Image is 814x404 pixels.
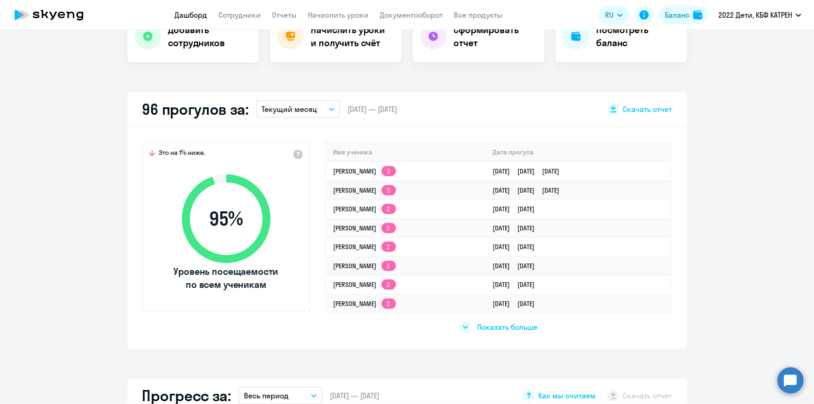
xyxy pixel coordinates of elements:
app-skyeng-badge: 3 [382,185,396,195]
a: [DATE][DATE] [493,224,542,232]
span: Скачать отчет [623,104,672,114]
app-skyeng-badge: 2 [382,261,396,271]
a: [DATE][DATE] [493,300,542,308]
button: Текущий месяц [256,100,340,118]
span: [DATE] — [DATE] [330,390,379,401]
h4: Начислить уроки и получить счёт [311,23,392,49]
span: 95 % [173,208,280,230]
a: [DATE][DATE][DATE] [493,167,567,175]
button: Балансbalance [659,6,708,24]
a: [PERSON_NAME]3 [334,186,396,195]
a: [PERSON_NAME]2 [334,280,396,289]
app-skyeng-badge: 3 [382,166,396,176]
app-skyeng-badge: 2 [382,299,396,309]
a: Сотрудники [219,10,261,20]
span: Это на 1% ниже, [159,148,206,160]
th: Дата прогула [485,143,671,162]
h4: Добавить сотрудников [168,23,251,49]
p: 2022 Дети, КБФ КАТРЕН [718,9,792,21]
span: Уровень посещаемости по всем ученикам [173,265,280,291]
app-skyeng-badge: 2 [382,204,396,214]
a: [PERSON_NAME]2 [334,224,396,232]
th: Имя ученика [326,143,486,162]
a: [DATE][DATE] [493,205,542,213]
h4: Посмотреть баланс [597,23,680,49]
h4: Сформировать отчет [454,23,537,49]
a: Все продукты [454,10,503,20]
a: [DATE][DATE] [493,280,542,289]
a: [PERSON_NAME]2 [334,205,396,213]
div: Баланс [665,9,689,21]
app-skyeng-badge: 2 [382,223,396,233]
a: Документооборот [380,10,443,20]
a: Отчеты [272,10,297,20]
a: [DATE][DATE] [493,262,542,270]
a: [DATE][DATE][DATE] [493,186,567,195]
a: [PERSON_NAME]2 [334,262,396,270]
img: balance [693,10,703,20]
a: Начислить уроки [308,10,369,20]
app-skyeng-badge: 2 [382,242,396,252]
span: Показать больше [477,322,537,332]
a: [DATE][DATE] [493,243,542,251]
app-skyeng-badge: 2 [382,279,396,290]
span: RU [605,9,613,21]
button: RU [598,6,629,24]
h2: 96 прогулов за: [142,100,249,118]
p: Текущий месяц [262,104,317,115]
span: Как мы считаем [539,390,596,401]
a: [PERSON_NAME]2 [334,243,396,251]
a: [PERSON_NAME]2 [334,300,396,308]
span: [DATE] — [DATE] [348,104,397,114]
a: Дашборд [175,10,208,20]
p: Весь период [244,390,289,401]
a: [PERSON_NAME]3 [334,167,396,175]
button: 2022 Дети, КБФ КАТРЕН [714,4,806,26]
